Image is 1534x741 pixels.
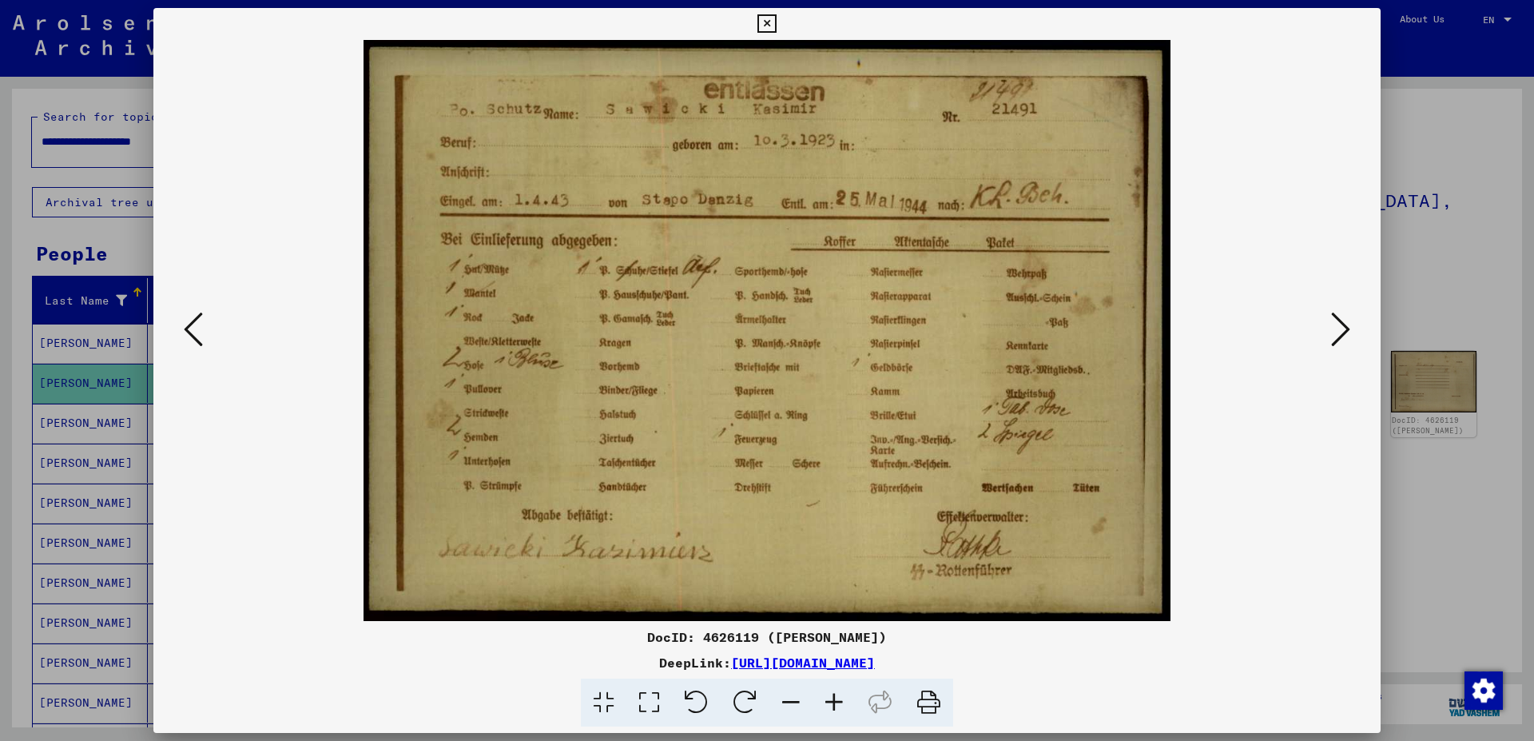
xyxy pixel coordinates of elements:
[1464,671,1502,709] div: Change consent
[731,655,875,671] a: [URL][DOMAIN_NAME]
[1464,671,1503,710] img: Change consent
[153,627,1381,647] div: DocID: 4626119 ([PERSON_NAME])
[208,40,1326,621] img: 001.jpg
[153,653,1381,672] div: DeepLink:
